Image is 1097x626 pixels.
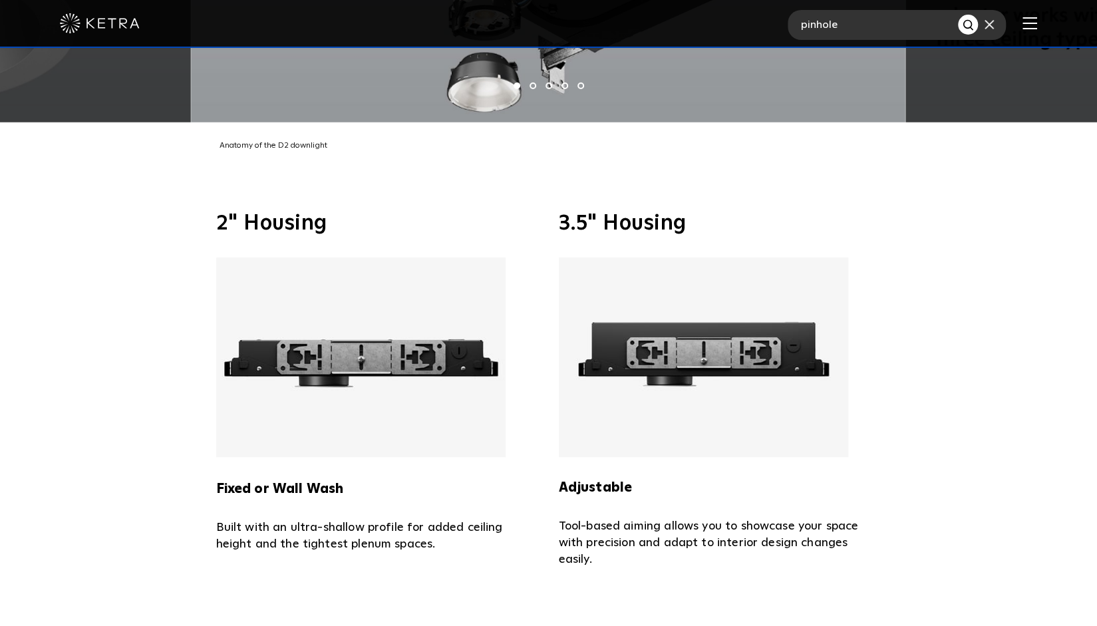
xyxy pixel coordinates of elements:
img: Hamburger%20Nav.svg [1022,17,1037,29]
img: search button [962,19,976,33]
button: Search [958,15,978,35]
img: Ketra 3.5" Adjustable Housing with an ultra slim profile [559,257,848,457]
div: Anatomy of the D2 downlight [206,139,898,154]
strong: Adjustable [559,481,633,494]
img: Ketra 2" Fixed or Wall Wash Housing with an ultra slim profile [216,257,506,457]
strong: Fixed or Wall Wash [216,482,344,496]
img: close search form [985,20,994,29]
h3: 2" Housing [216,213,539,234]
h3: 3.5" Housing [559,213,881,234]
img: ketra-logo-2019-white [60,13,140,33]
p: Tool-based aiming allows you to showcase your space with precision and adapt to interior design c... [559,518,881,568]
p: Built with an ultra-shallow profile for added ceiling height and the tightest plenum spaces. [216,520,539,553]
